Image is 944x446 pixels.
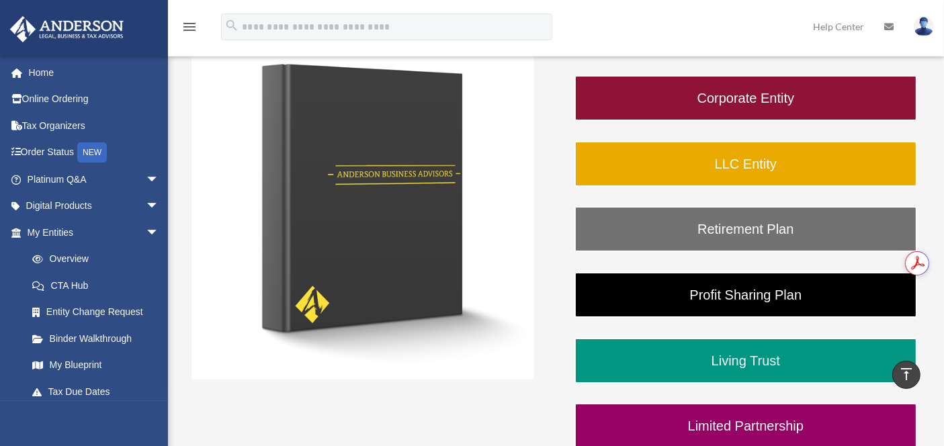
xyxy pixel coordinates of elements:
a: Platinum Q&Aarrow_drop_down [9,166,179,193]
a: Profit Sharing Plan [574,272,917,318]
a: Tax Due Dates [19,378,179,405]
i: vertical_align_top [898,366,914,382]
a: Online Ordering [9,86,179,113]
span: arrow_drop_down [146,193,173,220]
div: NEW [77,142,107,163]
a: LLC Entity [574,141,917,187]
a: My Entitiesarrow_drop_down [9,219,179,246]
img: User Pic [914,17,934,36]
a: menu [181,24,198,35]
a: Living Trust [574,338,917,384]
a: Digital Productsarrow_drop_down [9,193,179,220]
a: Binder Walkthrough [19,325,173,352]
a: vertical_align_top [892,361,920,389]
i: search [224,18,239,33]
span: arrow_drop_down [146,219,173,247]
a: Corporate Entity [574,75,917,121]
i: menu [181,19,198,35]
a: Tax Organizers [9,112,179,139]
a: Entity Change Request [19,299,179,326]
a: CTA Hub [19,272,179,299]
a: Order StatusNEW [9,139,179,167]
a: Retirement Plan [574,206,917,252]
span: arrow_drop_down [146,166,173,193]
a: Overview [19,246,179,273]
a: Home [9,59,179,86]
a: My Blueprint [19,352,179,379]
img: Anderson Advisors Platinum Portal [6,16,128,42]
